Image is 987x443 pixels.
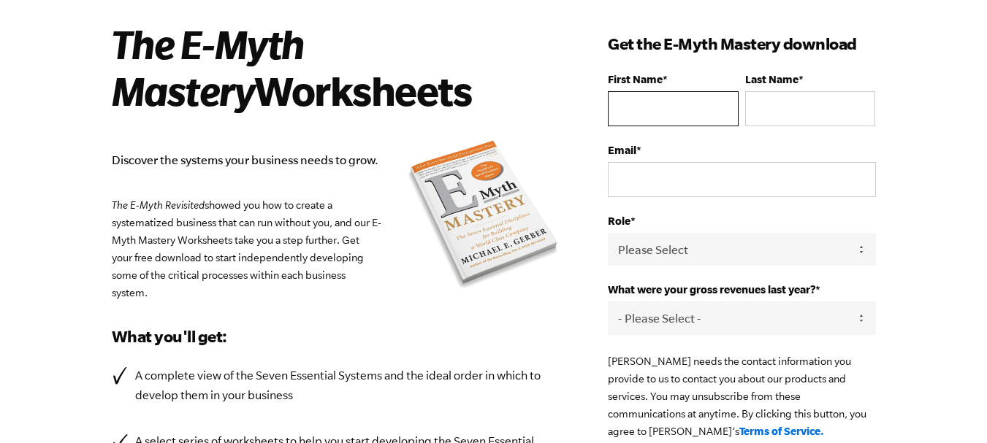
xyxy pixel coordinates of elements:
span: What were your gross revenues last year? [608,283,815,296]
h2: Worksheets [112,20,544,114]
i: The E-Myth Mastery [112,21,304,113]
img: emyth mastery book summary [403,137,564,295]
a: Terms of Service. [739,425,824,437]
h3: Get the E-Myth Mastery download [608,32,875,55]
span: First Name [608,73,663,85]
span: Last Name [745,73,799,85]
span: Role [608,215,630,227]
p: showed you how to create a systematized business that can run without you, and our E-Myth Mastery... [112,196,565,301]
span: Email [608,144,636,156]
h3: What you'll get: [112,325,565,348]
em: The E-Myth Revisited [112,199,205,211]
p: Discover the systems your business needs to grow. [112,150,565,170]
p: [PERSON_NAME] needs the contact information you provide to us to contact you about our products a... [608,353,875,440]
p: A complete view of the Seven Essential Systems and the ideal order in which to develop them in yo... [135,366,565,405]
iframe: Chat Widget [914,373,987,443]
